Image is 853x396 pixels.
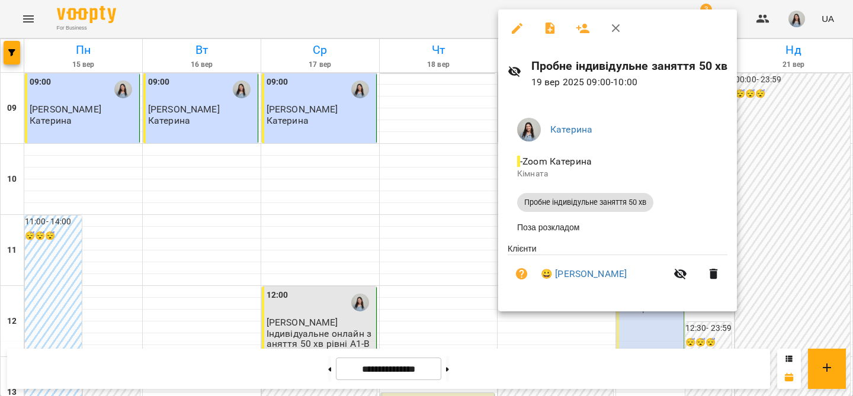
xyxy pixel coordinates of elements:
li: Поза розкладом [508,217,727,238]
a: 😀 [PERSON_NAME] [541,267,627,281]
a: Катерина [550,124,592,135]
button: Візит ще не сплачено. Додати оплату? [508,260,536,288]
p: 19 вер 2025 09:00 - 10:00 [531,75,728,89]
span: Пробне індивідульне заняття 50 хв [517,197,653,208]
p: Кімната [517,168,718,180]
span: - Zoom Катерина [517,156,594,167]
h6: Пробне індивідульне заняття 50 хв [531,57,728,75]
img: 00729b20cbacae7f74f09ddf478bc520.jpg [517,118,541,141]
ul: Клієнти [508,243,727,298]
